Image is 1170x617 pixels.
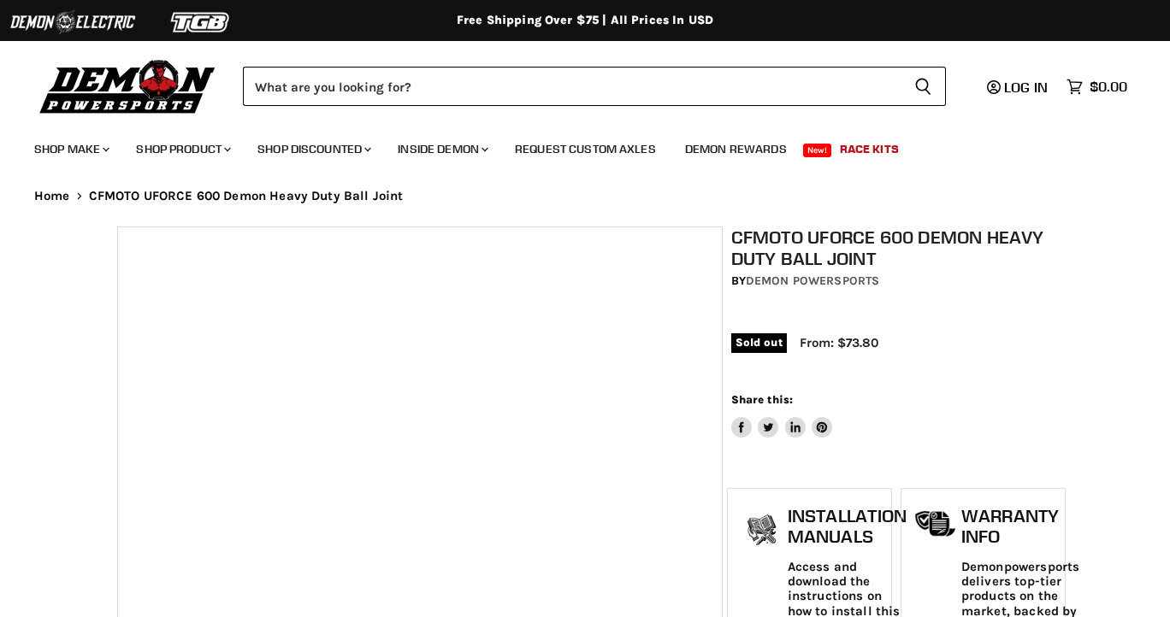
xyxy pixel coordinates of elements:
form: Product [243,67,946,106]
input: Search [243,67,901,106]
a: Demon Powersports [746,273,879,288]
span: CFMOTO UFORCE 600 Demon Heavy Duty Ball Joint [89,189,404,203]
div: by [731,272,1061,291]
h1: Warranty Info [961,506,1079,546]
a: Shop Make [21,132,120,167]
a: Request Custom Axles [502,132,669,167]
h1: CFMOTO UFORCE 600 Demon Heavy Duty Ball Joint [731,226,1061,269]
span: Share this: [731,393,793,406]
img: Demon Electric Logo 2 [9,6,137,38]
aside: Share this: [731,392,833,438]
a: Demon Rewards [672,132,800,167]
span: From: $73.80 [800,335,878,350]
img: install_manual-icon.png [741,510,783,553]
button: Search [901,67,946,106]
img: TGB Logo 2 [137,6,265,38]
a: Log in [979,79,1058,95]
img: Demon Powersports [34,56,222,116]
a: Race Kits [827,132,912,167]
span: Sold out [731,333,787,352]
a: Shop Product [123,132,241,167]
ul: Main menu [21,125,1123,167]
a: $0.00 [1058,74,1136,99]
img: warranty-icon.png [914,510,957,537]
h1: Installation Manuals [788,506,907,546]
a: Inside Demon [385,132,499,167]
span: $0.00 [1090,79,1127,95]
span: Log in [1004,79,1048,96]
a: Home [34,189,70,203]
a: Shop Discounted [245,132,381,167]
span: New! [803,144,832,157]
